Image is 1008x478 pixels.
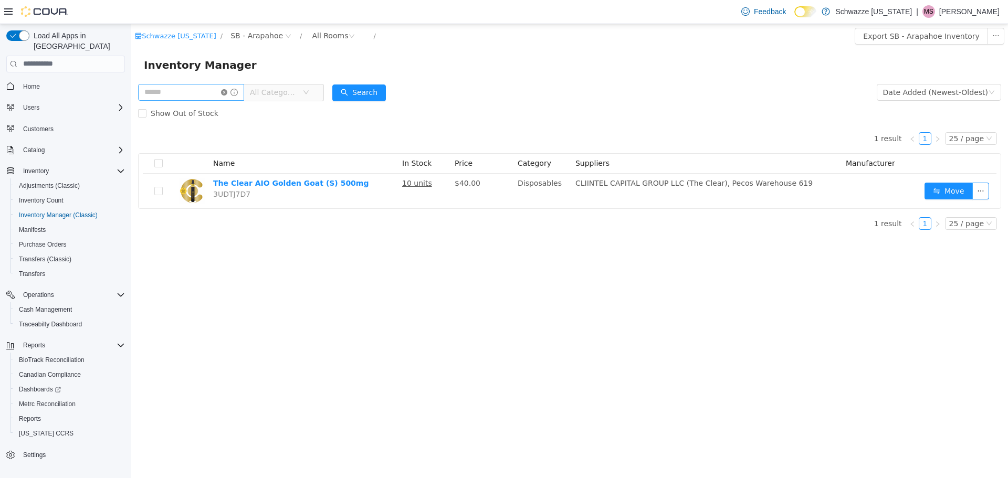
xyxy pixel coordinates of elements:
span: Dashboards [15,383,125,396]
span: Users [23,103,39,112]
button: Catalog [2,143,129,157]
span: BioTrack Reconciliation [15,354,125,366]
button: Operations [2,288,129,302]
button: Cash Management [10,302,129,317]
span: Adjustments (Classic) [19,182,80,190]
a: Transfers [15,268,49,280]
i: icon: left [778,197,784,203]
span: Operations [19,289,125,301]
span: Category [386,135,420,143]
span: Settings [19,448,125,461]
button: icon: searchSearch [201,60,255,77]
span: Customers [19,122,125,135]
span: Transfers (Classic) [19,255,71,263]
span: Show Out of Stock [15,85,91,93]
div: Date Added (Newest-Oldest) [752,60,857,76]
a: Settings [19,449,50,461]
a: Canadian Compliance [15,368,85,381]
button: Reports [2,338,129,353]
td: Disposables [382,150,440,184]
span: Transfers [19,270,45,278]
span: In Stock [271,135,300,143]
a: Customers [19,123,58,135]
a: Dashboards [10,382,129,397]
a: Manifests [15,224,50,236]
i: icon: info-circle [99,65,107,72]
a: Cash Management [15,303,76,316]
button: Transfers [10,267,129,281]
span: Inventory Count [15,194,125,207]
button: BioTrack Reconciliation [10,353,129,367]
span: Inventory [19,165,125,177]
img: The Clear AIO Golden Goat (S) 500mg hero shot [47,154,73,180]
a: Dashboards [15,383,65,396]
li: Previous Page [775,108,787,121]
button: Adjustments (Classic) [10,178,129,193]
li: 1 result [743,108,771,121]
i: icon: down [172,65,178,72]
span: Cash Management [15,303,125,316]
button: Inventory [2,164,129,178]
span: Suppliers [444,135,478,143]
button: Purchase Orders [10,237,129,252]
span: Dashboards [19,385,61,394]
button: [US_STATE] CCRS [10,426,129,441]
span: CLIINTEL CAPITAL GROUP LLC (The Clear), Pecos Warehouse 619 [444,155,681,163]
button: Canadian Compliance [10,367,129,382]
button: Metrc Reconciliation [10,397,129,411]
a: Feedback [737,1,790,22]
span: Inventory [23,167,49,175]
span: / [169,8,171,16]
a: Traceabilty Dashboard [15,318,86,331]
a: Home [19,80,44,93]
button: Inventory Count [10,193,129,208]
a: Metrc Reconciliation [15,398,80,410]
a: Transfers (Classic) [15,253,76,265]
i: icon: shop [4,8,10,15]
span: BioTrack Reconciliation [19,356,85,364]
span: Home [19,80,125,93]
button: icon: ellipsis [856,4,873,20]
span: Inventory Manager (Classic) [19,211,98,219]
span: Washington CCRS [15,427,125,440]
span: Reports [19,339,125,352]
a: Reports [15,412,45,425]
li: Next Page [800,108,813,121]
div: Marcus Schulke [922,5,935,18]
a: Inventory Manager (Classic) [15,209,102,221]
span: Catalog [19,144,125,156]
span: Dark Mode [794,17,795,18]
span: Reports [23,341,45,349]
li: Next Page [800,193,813,206]
span: Canadian Compliance [19,370,81,379]
span: Metrc Reconciliation [19,400,76,408]
a: [US_STATE] CCRS [15,427,78,440]
button: Settings [2,447,129,462]
span: Price [323,135,341,143]
button: Manifests [10,222,129,237]
i: icon: right [803,112,810,118]
button: Reports [10,411,129,426]
u: 10 units [271,155,301,163]
p: [PERSON_NAME] [939,5,1000,18]
span: Transfers (Classic) [15,253,125,265]
i: icon: down [855,196,861,204]
span: Catalog [23,146,45,154]
a: The Clear AIO Golden Goat (S) 500mg [82,155,237,163]
button: Traceabilty Dashboard [10,317,129,332]
span: Purchase Orders [19,240,67,249]
span: Traceabilty Dashboard [19,320,82,328]
button: icon: swapMove [793,158,842,175]
span: Canadian Compliance [15,368,125,381]
a: icon: shopSchwazze [US_STATE] [4,8,85,16]
span: Manifests [19,226,46,234]
span: Reports [15,412,125,425]
span: Adjustments (Classic) [15,179,125,192]
span: SB - Arapahoe [99,6,152,17]
button: Users [2,100,129,115]
span: Purchase Orders [15,238,125,251]
span: 3UDTJ7D7 [82,166,119,174]
span: Feedback [754,6,786,17]
button: icon: ellipsis [841,158,858,175]
i: icon: right [803,197,810,203]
